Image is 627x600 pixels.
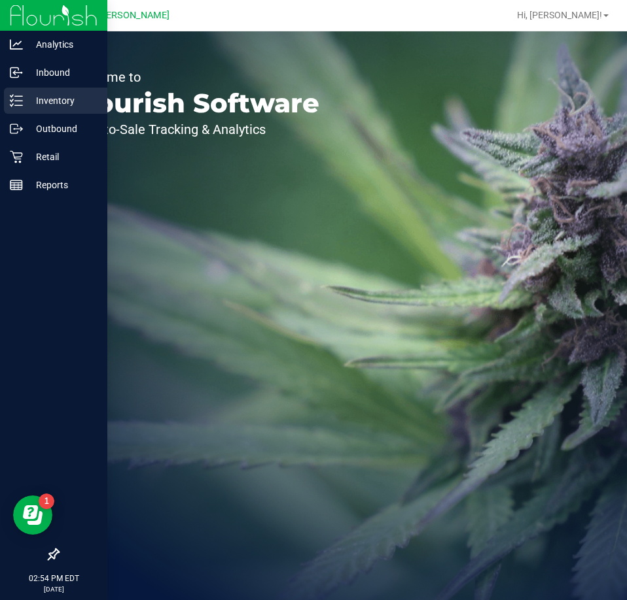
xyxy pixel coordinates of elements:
[10,66,23,79] inline-svg: Inbound
[10,38,23,51] inline-svg: Analytics
[71,123,319,136] p: Seed-to-Sale Tracking & Analytics
[10,178,23,192] inline-svg: Reports
[23,37,101,52] p: Analytics
[23,65,101,80] p: Inbound
[23,149,101,165] p: Retail
[6,573,101,584] p: 02:54 PM EDT
[39,493,54,509] iframe: Resource center unread badge
[13,495,52,535] iframe: Resource center
[10,150,23,163] inline-svg: Retail
[23,177,101,193] p: Reports
[71,90,319,116] p: Flourish Software
[10,122,23,135] inline-svg: Outbound
[10,94,23,107] inline-svg: Inventory
[23,121,101,137] p: Outbound
[71,71,319,84] p: Welcome to
[517,10,602,20] span: Hi, [PERSON_NAME]!
[6,584,101,594] p: [DATE]
[23,93,101,108] p: Inventory
[98,10,170,21] span: [PERSON_NAME]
